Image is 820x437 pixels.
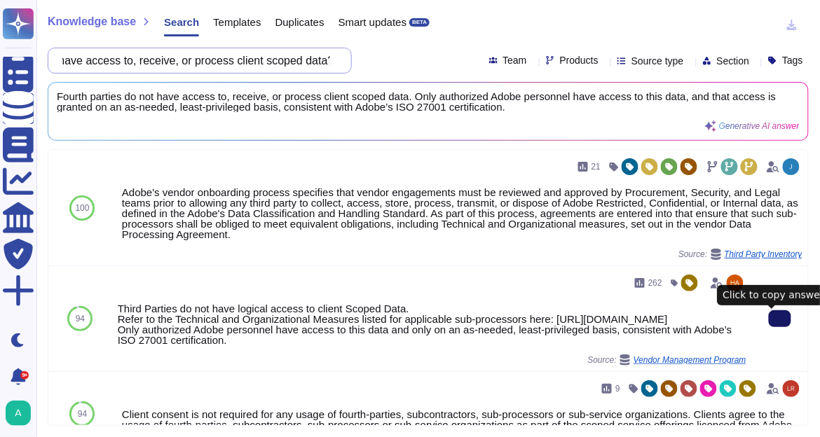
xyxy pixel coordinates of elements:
span: Tags [782,55,803,65]
img: user [6,401,31,426]
span: Vendor Management Program [634,356,746,364]
div: Third Parties do not have logical access to client Scoped Data. Refer to the Technical and Organi... [118,303,746,345]
span: Smart updates [339,17,407,27]
span: Source: [588,354,746,366]
span: Search [164,17,199,27]
div: 9+ [20,371,29,380]
span: Generative AI answer [719,122,800,130]
div: Client consent is not required for any usage of fourth-parties, subcontractors, sub-processors or... [122,409,802,430]
span: Team [503,55,527,65]
span: Knowledge base [48,16,136,27]
span: Duplicates [275,17,324,27]
button: user [3,398,41,429]
span: 21 [592,162,601,171]
div: BETA [409,18,430,27]
span: 94 [78,410,87,418]
span: Templates [213,17,261,27]
img: user [783,158,800,175]
span: 94 [76,314,85,323]
span: Source type [631,56,684,66]
img: user [783,380,800,397]
span: Fourth parties do not have access to, receive, or process client scoped data. Only authorized Ado... [57,91,800,112]
span: Source: [678,249,802,260]
img: user [727,275,744,291]
div: Adobe's vendor onboarding process specifies that vendor engagements must be reviewed and approved... [122,187,802,240]
span: 9 [615,384,620,393]
input: Search a question or template... [55,48,337,73]
span: Products [560,55,599,65]
span: Third Party Inventory [725,250,802,258]
span: Section [717,56,750,66]
span: 100 [75,204,89,212]
span: 262 [648,279,662,287]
